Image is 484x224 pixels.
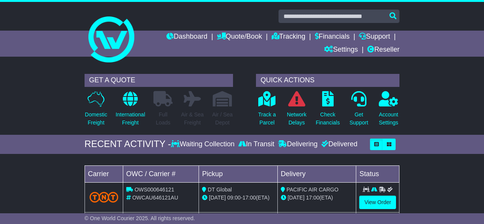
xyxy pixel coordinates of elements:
[85,139,171,150] div: RECENT ACTIVITY -
[288,195,305,201] span: [DATE]
[356,165,399,182] td: Status
[315,91,340,131] a: CheckFinancials
[153,111,173,127] p: Full Loads
[367,44,399,57] a: Reseller
[306,195,319,201] span: 17:00
[227,195,241,201] span: 09:00
[90,192,118,202] img: TNT_Domestic.png
[287,186,339,193] span: PACIFIC AIR CARGO
[135,186,174,193] span: OWS000646121
[277,165,356,182] td: Delivery
[287,91,307,131] a: NetworkDelays
[181,111,204,127] p: Air & Sea Freight
[315,31,350,44] a: Financials
[243,195,256,201] span: 17:00
[256,74,399,87] div: QUICK ACTIONS
[276,140,319,149] div: Delivering
[349,91,368,131] a: GetSupport
[324,44,358,57] a: Settings
[85,91,108,131] a: DomesticFreight
[359,196,396,209] a: View Order
[272,31,305,44] a: Tracking
[202,194,274,202] div: - (ETA)
[379,111,398,127] p: Account Settings
[359,31,390,44] a: Support
[85,111,107,127] p: Domestic Freight
[116,111,145,127] p: International Freight
[319,140,357,149] div: Delivered
[171,140,236,149] div: Waiting Collection
[217,31,262,44] a: Quote/Book
[123,165,199,182] td: OWC / Carrier #
[258,111,276,127] p: Track a Parcel
[212,111,233,127] p: Air / Sea Depot
[236,140,276,149] div: In Transit
[349,111,368,127] p: Get Support
[209,195,226,201] span: [DATE]
[115,91,145,131] a: InternationalFreight
[287,111,306,127] p: Network Delays
[85,165,123,182] td: Carrier
[316,111,340,127] p: Check Financials
[132,195,178,201] span: OWCAU646121AU
[85,215,195,221] span: © One World Courier 2025. All rights reserved.
[208,186,232,193] span: DT Global
[281,194,353,202] div: (ETA)
[378,91,399,131] a: AccountSettings
[85,74,233,87] div: GET A QUOTE
[258,91,276,131] a: Track aParcel
[166,31,207,44] a: Dashboard
[199,165,278,182] td: Pickup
